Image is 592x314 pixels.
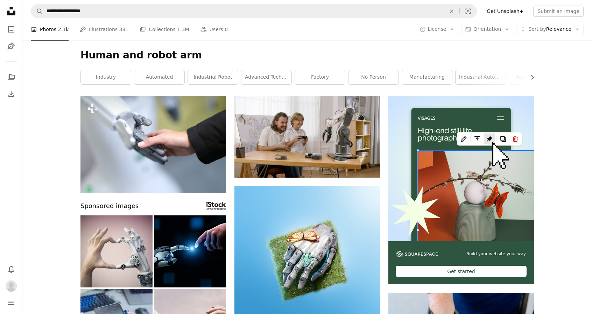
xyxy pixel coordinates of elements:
[444,5,459,18] button: Clear
[80,96,226,193] img: Human and robot handshake, hands close-up, blurry. Human mechanical assistant. Tactile sensitivit...
[6,280,17,292] img: Avatar of user Alexandra Coker
[388,96,534,241] img: file-1723602894256-972c108553a7image
[188,70,238,84] a: industrial robot
[31,4,477,18] form: Find visuals sitewide
[140,18,189,41] a: Collections 1.3M
[402,70,452,84] a: manufacturing
[134,70,184,84] a: automated
[241,70,291,84] a: advanced technology
[4,39,18,53] a: Illustrations
[461,24,513,35] button: Orientation
[428,26,446,32] span: License
[4,262,18,276] button: Notifications
[460,5,477,18] button: Visual search
[4,296,18,310] button: Menu
[81,70,131,84] a: industry
[526,70,534,84] button: scroll list to the right
[4,70,18,84] a: Collections
[4,279,18,293] button: Profile
[31,5,43,18] button: Search Unsplash
[225,26,228,33] span: 0
[234,96,380,178] img: A man and a child are sitting at a table
[200,18,228,41] a: Users 0
[80,201,139,211] span: Sponsored images
[533,6,584,17] button: Submit an image
[119,26,129,33] span: 381
[234,255,380,262] a: A butterfly rests on a mechanical hand.
[456,70,506,84] a: industrial automation
[516,24,584,35] button: Sort byRelevance
[4,22,18,36] a: Photos
[154,215,226,287] img: Robot hand making contact with human finger on dark blue background. Business communication and I...
[528,26,571,33] span: Relevance
[348,70,399,84] a: no person
[388,96,534,284] a: Build your website your way.Get started
[396,266,527,277] div: Get started
[177,26,189,33] span: 1.3M
[4,87,18,101] a: Download History
[80,215,153,287] img: Human and robot hands forming a heart shape together. AI and human collaboration concept
[466,251,527,257] span: Build your website your way.
[416,24,459,35] button: License
[80,141,226,147] a: Human and robot handshake, hands close-up, blurry. Human mechanical assistant. Tactile sensitivit...
[234,133,380,140] a: A man and a child are sitting at a table
[509,70,559,84] a: assembly line
[528,26,546,32] span: Sort by
[482,6,528,17] a: Get Unsplash+
[80,18,128,41] a: Illustrations 381
[473,26,501,32] span: Orientation
[396,251,438,257] img: file-1606177908946-d1eed1cbe4f5image
[80,49,534,62] h1: Human and robot arm
[295,70,345,84] a: factory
